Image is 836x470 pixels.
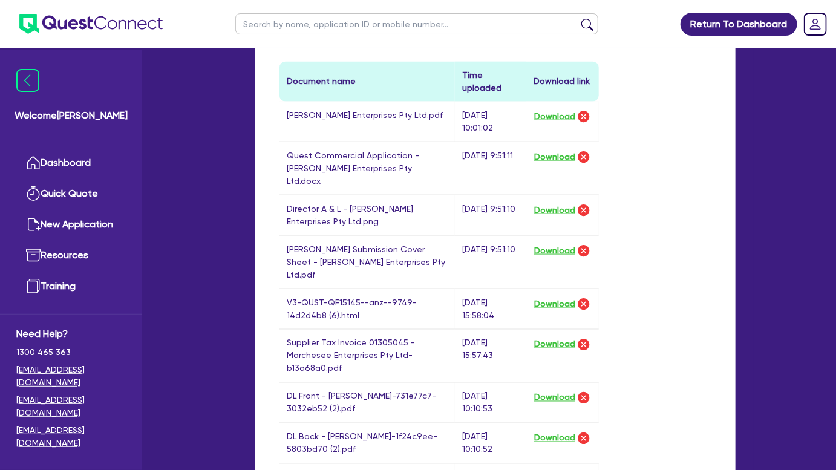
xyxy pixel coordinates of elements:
a: [EMAIL_ADDRESS][DOMAIN_NAME] [16,364,126,389]
a: New Application [16,209,126,240]
button: Download [534,203,576,218]
img: delete-icon [576,391,591,405]
th: Time uploaded [455,62,526,102]
button: Download [534,431,576,446]
td: [DATE] 10:10:53 [455,382,526,423]
td: [PERSON_NAME] Submission Cover Sheet - [PERSON_NAME] Enterprises Pty Ltd.pdf [279,235,455,289]
img: delete-icon [576,338,591,352]
img: delete-icon [576,203,591,218]
td: [DATE] 15:57:43 [455,329,526,382]
img: resources [26,248,41,263]
button: Download [534,109,576,125]
span: Welcome [PERSON_NAME] [15,108,128,123]
img: training [26,279,41,293]
img: quest-connect-logo-blue [19,14,163,34]
a: Dashboard [16,148,126,178]
a: Return To Dashboard [681,13,797,36]
td: Director A & L - [PERSON_NAME] Enterprises Pty Ltd.png [279,195,455,235]
img: new-application [26,217,41,232]
a: Training [16,271,126,302]
td: [DATE] 10:01:02 [455,102,526,142]
td: Quest Commercial Application - [PERSON_NAME] Enterprises Pty Ltd.docx [279,142,455,195]
img: delete-icon [576,150,591,165]
img: icon-menu-close [16,69,39,92]
th: Download link [526,62,599,102]
td: [DATE] 9:51:11 [455,142,526,195]
button: Download [534,390,576,406]
a: Quick Quote [16,178,126,209]
button: Download [534,243,576,259]
span: 1300 465 363 [16,346,126,359]
button: Download [534,296,576,312]
td: [DATE] 10:10:52 [455,423,526,463]
img: delete-icon [576,297,591,312]
a: Resources [16,240,126,271]
img: delete-icon [576,244,591,258]
button: Download [534,149,576,165]
td: [DATE] 15:58:04 [455,289,526,329]
td: DL Front - [PERSON_NAME]-731e77c7-3032eb52 (2).pdf [279,382,455,423]
a: Dropdown toggle [800,8,831,40]
td: [PERSON_NAME] Enterprises Pty Ltd.pdf [279,102,455,142]
td: [DATE] 9:51:10 [455,235,526,289]
td: V3-QUST-QF15145--anz--9749-14d2d4b8 (6).html [279,289,455,329]
a: [EMAIL_ADDRESS][DOMAIN_NAME] [16,394,126,419]
img: delete-icon [576,109,591,124]
td: Supplier Tax Invoice 01305045 - Marchesee Enterprises Pty Ltd-b13a68a0.pdf [279,329,455,382]
td: DL Back - [PERSON_NAME]-1f24c9ee-5803bd70 (2).pdf [279,423,455,463]
img: delete-icon [576,431,591,446]
td: [DATE] 9:51:10 [455,195,526,235]
th: Document name [279,62,455,102]
button: Download [534,337,576,353]
a: [EMAIL_ADDRESS][DOMAIN_NAME] [16,424,126,449]
input: Search by name, application ID or mobile number... [235,13,598,34]
img: quick-quote [26,186,41,201]
span: Need Help? [16,327,126,341]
